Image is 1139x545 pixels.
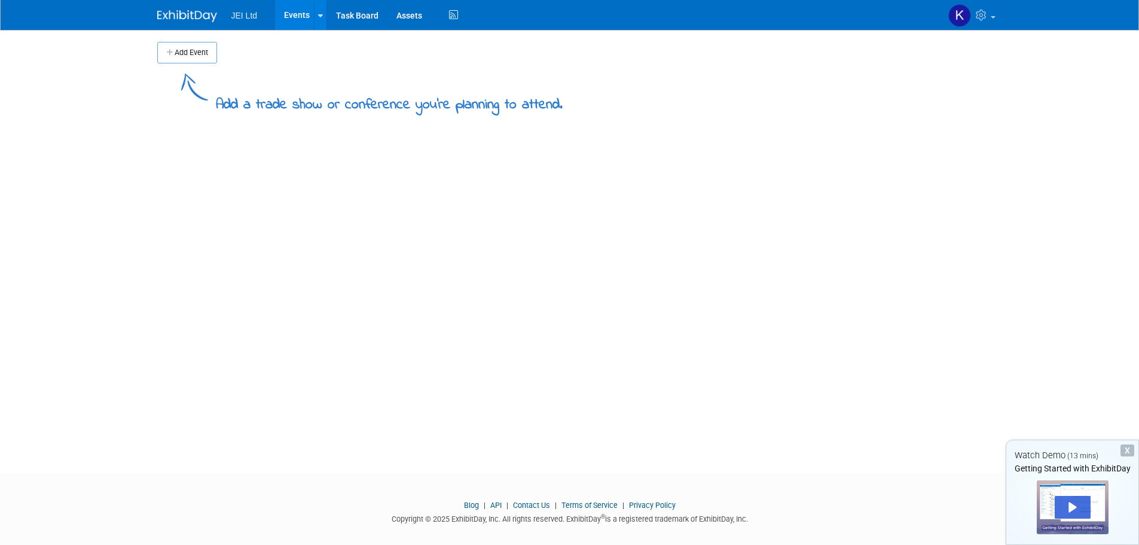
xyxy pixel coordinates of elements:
[601,513,605,520] sup: ®
[629,501,676,510] a: Privacy Policy
[216,86,563,115] div: Add a trade show or conference you're planning to attend.
[619,501,627,510] span: |
[503,501,511,510] span: |
[157,10,217,22] img: ExhibitDay
[552,501,560,510] span: |
[561,501,618,510] a: Terms of Service
[157,42,217,63] button: Add Event
[513,501,550,510] a: Contact Us
[1120,444,1134,456] div: Dismiss
[464,501,479,510] a: Blog
[1067,452,1098,460] span: (13 mins)
[1006,462,1138,474] div: Getting Started with ExhibitDay
[490,501,502,510] a: API
[481,501,488,510] span: |
[948,4,971,27] img: Katherine Evans-Cahill
[1006,449,1138,462] div: Watch Demo
[1055,496,1091,519] div: Play
[231,11,258,20] span: JEI Ltd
